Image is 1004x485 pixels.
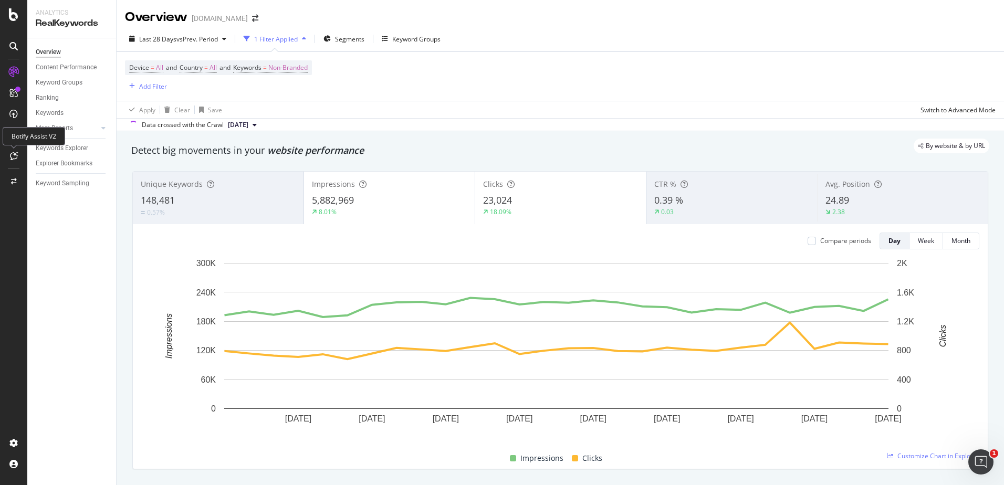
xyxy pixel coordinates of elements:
[36,158,92,169] div: Explorer Bookmarks
[224,119,261,131] button: [DATE]
[36,47,109,58] a: Overview
[36,77,109,88] a: Keyword Groups
[125,80,167,92] button: Add Filter
[875,414,901,423] text: [DATE]
[125,101,155,118] button: Apply
[392,35,441,44] div: Keyword Groups
[233,63,262,72] span: Keywords
[943,233,979,249] button: Month
[263,63,267,72] span: =
[888,236,901,245] div: Day
[147,208,165,217] div: 0.57%
[483,194,512,206] span: 23,024
[228,120,248,130] span: 2025 Aug. 20th
[433,414,459,423] text: [DATE]
[3,127,65,145] div: Botify Assist V2
[36,77,82,88] div: Keyword Groups
[285,414,311,423] text: [DATE]
[125,30,231,47] button: Last 28 DaysvsPrev. Period
[897,375,911,384] text: 400
[319,30,369,47] button: Segments
[141,258,971,440] svg: A chart.
[36,8,108,17] div: Analytics
[506,414,532,423] text: [DATE]
[156,60,163,75] span: All
[239,30,310,47] button: 1 Filter Applied
[335,35,364,44] span: Segments
[201,375,216,384] text: 60K
[268,60,308,75] span: Non-Branded
[926,143,985,149] span: By website & by URL
[196,346,216,355] text: 120K
[909,233,943,249] button: Week
[825,194,849,206] span: 24.89
[141,211,145,214] img: Equal
[196,288,216,297] text: 240K
[832,207,845,216] div: 2.38
[204,63,208,72] span: =
[378,30,445,47] button: Keyword Groups
[36,178,89,189] div: Keyword Sampling
[254,35,298,44] div: 1 Filter Applied
[139,35,176,44] span: Last 28 Days
[968,449,993,475] iframe: Intercom live chat
[727,414,754,423] text: [DATE]
[897,404,902,413] text: 0
[125,8,187,26] div: Overview
[139,82,167,91] div: Add Filter
[654,179,676,189] span: CTR %
[654,414,680,423] text: [DATE]
[196,317,216,326] text: 180K
[142,120,224,130] div: Data crossed with the Crawl
[174,106,190,114] div: Clear
[166,63,177,72] span: and
[661,207,674,216] div: 0.03
[36,178,109,189] a: Keyword Sampling
[139,106,155,114] div: Apply
[880,233,909,249] button: Day
[312,179,355,189] span: Impressions
[164,313,173,359] text: Impressions
[211,404,216,413] text: 0
[897,317,914,326] text: 1.2K
[801,414,828,423] text: [DATE]
[196,259,216,268] text: 300K
[990,449,998,458] span: 1
[36,62,109,73] a: Content Performance
[36,108,109,119] a: Keywords
[914,139,989,153] div: legacy label
[180,63,203,72] span: Country
[825,179,870,189] span: Avg. Position
[897,259,907,268] text: 2K
[938,325,947,347] text: Clicks
[195,101,222,118] button: Save
[654,194,683,206] span: 0.39 %
[312,194,354,206] span: 5,882,969
[897,451,979,460] span: Customize Chart in Explorer
[820,236,871,245] div: Compare periods
[141,179,203,189] span: Unique Keywords
[918,236,934,245] div: Week
[36,123,98,134] a: More Reports
[897,288,914,297] text: 1.6K
[36,92,59,103] div: Ranking
[141,194,175,206] span: 148,481
[36,123,73,134] div: More Reports
[36,143,109,154] a: Keywords Explorer
[36,17,108,29] div: RealKeywords
[483,179,503,189] span: Clicks
[490,207,511,216] div: 18.09%
[151,63,154,72] span: =
[36,92,109,103] a: Ranking
[887,451,979,460] a: Customize Chart in Explorer
[951,236,970,245] div: Month
[192,13,248,24] div: [DOMAIN_NAME]
[897,346,911,355] text: 800
[921,106,996,114] div: Switch to Advanced Mode
[36,108,64,119] div: Keywords
[176,35,218,44] span: vs Prev. Period
[520,452,563,465] span: Impressions
[208,106,222,114] div: Save
[580,414,606,423] text: [DATE]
